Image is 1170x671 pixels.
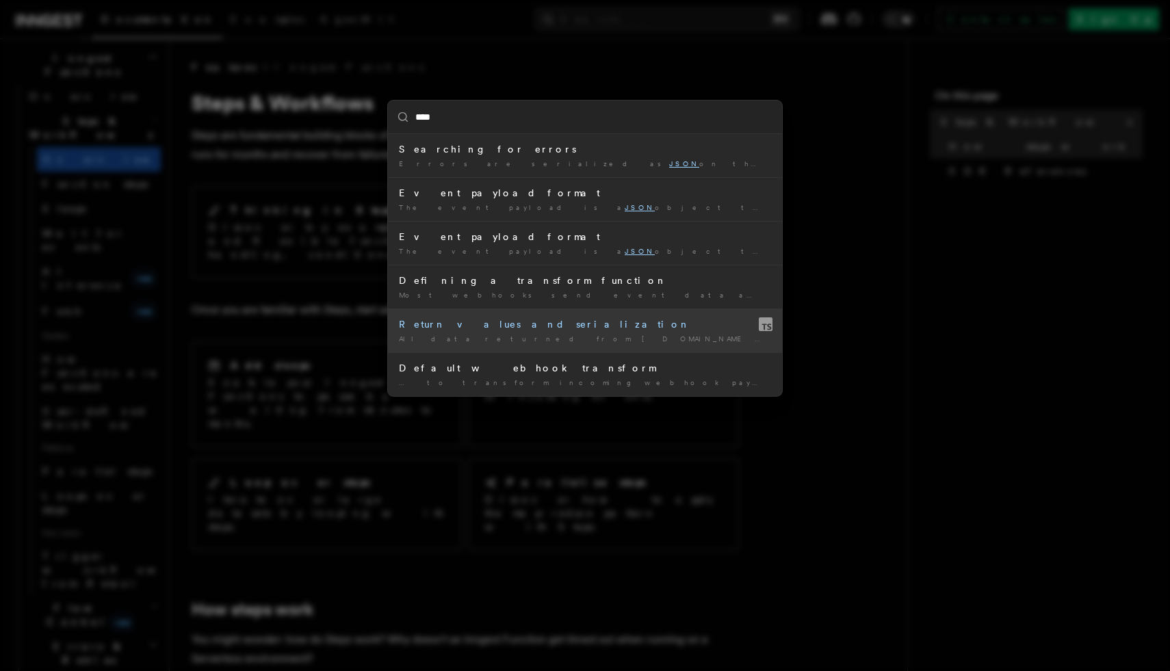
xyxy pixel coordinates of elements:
mark: JSON [625,247,655,255]
mark: JSON [625,203,655,211]
div: The event payload is a object that must contain … [399,246,771,256]
div: Default webhook transform [399,361,771,375]
div: Defining a transform function [399,274,771,287]
div: … to transform incoming webhook payload body into the Inngest … [399,378,771,388]
div: Searching for errors [399,142,771,156]
div: Return values and serialization [399,317,771,331]
div: Event payload format [399,230,771,244]
mark: JSON [669,159,699,168]
div: The event payload is a object that must contain … [399,202,771,213]
div: All data returned from [DOMAIN_NAME] is serialized as … [399,334,771,344]
div: Most webhooks send event data as within the POST … [399,290,771,300]
div: Errors are serialized as on the output object. When … [399,159,771,169]
div: Event payload format [399,186,771,200]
